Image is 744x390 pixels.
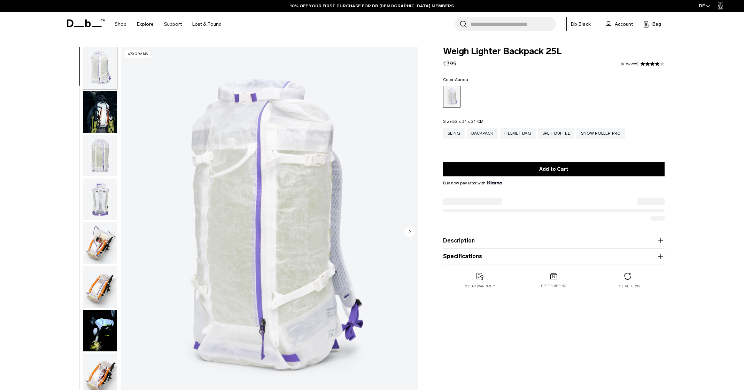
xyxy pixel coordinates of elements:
button: Description [443,237,665,245]
a: Helmet Bag [500,128,536,139]
a: Snow Roller Pro [576,128,625,139]
a: Aurora [443,86,460,108]
a: Backpack [467,128,498,139]
span: Weigh Lighter Backpack 25L [443,47,665,56]
img: Weigh_Lighter_Backpack_25L_4.png [83,222,117,264]
button: Next slide [404,226,415,238]
button: Add to Cart [443,162,665,176]
button: Bag [643,20,661,28]
legend: Color: [443,78,468,82]
span: Bag [652,21,661,28]
a: Lost & Found [192,12,222,37]
img: Weigh Lighter Backpack 25L Aurora [83,310,117,352]
img: Weigh_Lighter_Backpack_25L_Lifestyle_new.png [83,91,117,133]
button: Specifications [443,252,665,261]
a: Support [164,12,182,37]
button: Weigh_Lighter_Backpack_25L_4.png [83,222,117,264]
a: Db Black [566,17,595,31]
span: 52 x 31 x 21 CM [452,119,483,124]
nav: Main Navigation [109,12,227,37]
a: Sling [443,128,465,139]
span: €399 [443,60,457,67]
img: {"height" => 20, "alt" => "Klarna"} [487,181,502,184]
a: 10% OFF YOUR FIRST PURCHASE FOR DB [DEMOGRAPHIC_DATA] MEMBERS [290,3,454,9]
img: Weigh_Lighter_Backpack_25L_5.png [83,266,117,308]
p: 470 grams [125,50,151,58]
a: Account [606,20,633,28]
a: 6 reviews [621,62,638,66]
legend: Size: [443,119,483,124]
img: Weigh_Lighter_Backpack_25L_3.png [83,178,117,220]
span: Aurora [455,77,468,82]
a: Explore [137,12,154,37]
span: Buy now pay later with [443,180,502,186]
p: Free shipping [541,284,566,288]
img: Weigh_Lighter_Backpack_25L_2.png [83,135,117,177]
button: Weigh_Lighter_Backpack_25L_3.png [83,178,117,221]
p: Free returns [615,284,640,289]
a: Split Duffel [538,128,574,139]
a: Shop [115,12,126,37]
p: 2 year warranty [465,284,495,289]
span: Account [615,21,633,28]
img: Weigh_Lighter_Backpack_25L_1.png [83,47,117,89]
